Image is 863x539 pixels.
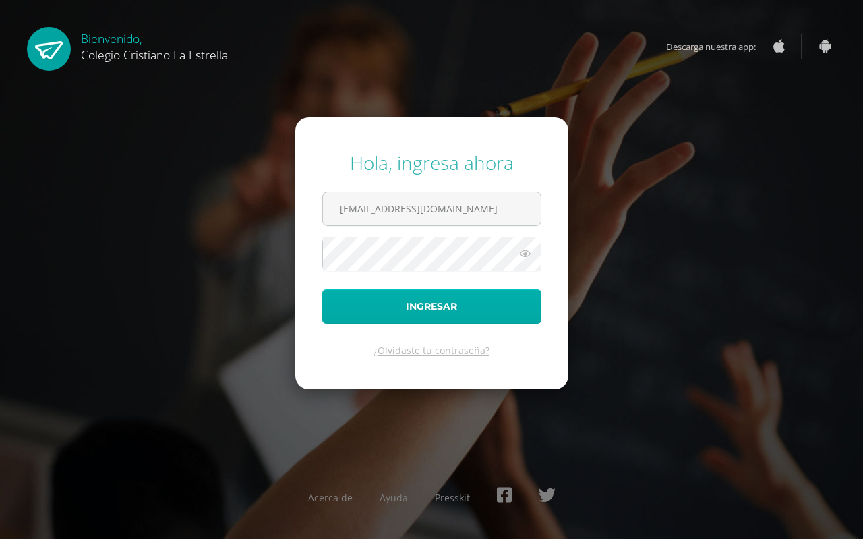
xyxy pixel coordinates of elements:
span: Descarga nuestra app: [666,34,769,59]
input: Correo electrónico o usuario [323,192,541,225]
div: Bienvenido, [81,27,228,63]
a: Presskit [435,491,470,504]
button: Ingresar [322,289,541,324]
div: Hola, ingresa ahora [322,150,541,175]
a: ¿Olvidaste tu contraseña? [374,344,489,357]
span: Colegio Cristiano La Estrella [81,47,228,63]
a: Acerca de [308,491,353,504]
a: Ayuda [380,491,408,504]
